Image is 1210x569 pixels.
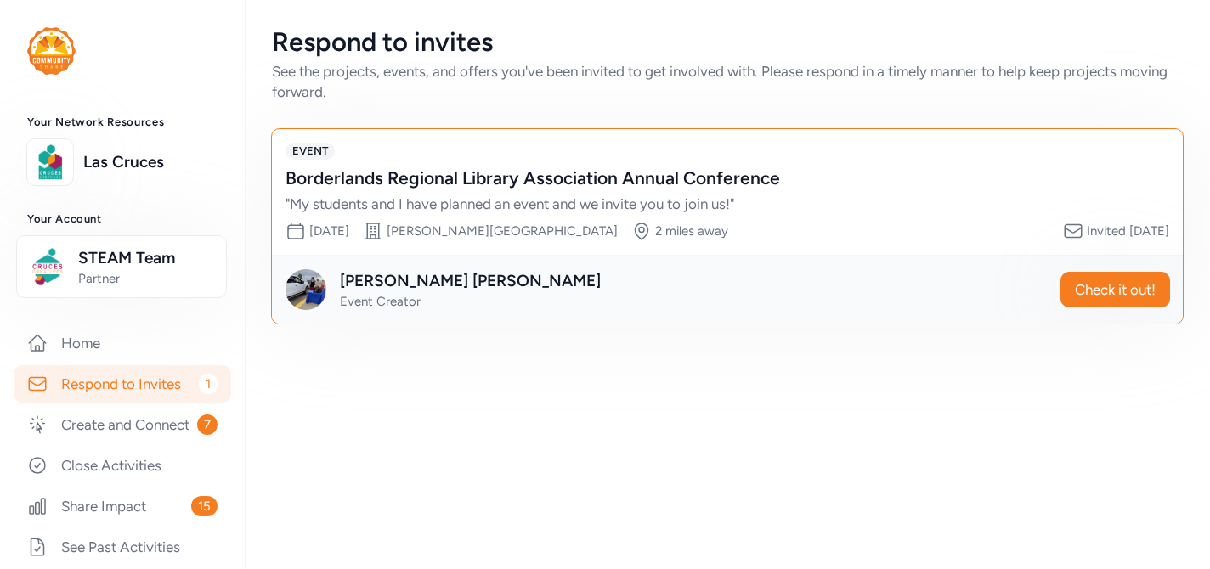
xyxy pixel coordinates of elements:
[31,144,69,181] img: logo
[14,406,231,443] a: Create and Connect7
[78,246,216,270] span: STEAM Team
[27,27,76,75] img: logo
[286,194,1135,214] div: " My students and I have planned an event and we invite you to join us! "
[14,487,231,525] a: Share Impact15
[1075,279,1156,300] span: Check it out!
[199,374,218,394] span: 1
[286,269,326,310] img: Avatar
[309,223,349,239] span: [DATE]
[16,235,227,298] button: STEAM TeamPartner
[286,166,1135,190] div: Borderlands Regional Library Association Annual Conference
[14,447,231,484] a: Close Activities
[14,528,231,566] a: See Past Activities
[272,61,1183,102] div: See the projects, events, and offers you've been invited to get involved with. Please respond in ...
[340,294,421,309] span: Event Creator
[14,324,231,362] a: Home
[272,27,1183,58] div: Respond to invites
[1087,223,1169,239] div: Invited [DATE]
[387,223,618,239] div: [PERSON_NAME][GEOGRAPHIC_DATA]
[191,496,218,516] span: 15
[1060,272,1170,307] button: Check it out!
[286,143,335,160] span: EVENT
[14,365,231,403] a: Respond to Invites1
[27,115,218,129] h3: Your Network Resources
[78,270,216,287] span: Partner
[83,150,218,174] a: Las Cruces
[655,223,728,239] div: 2 miles away
[27,212,218,226] h3: Your Account
[340,269,601,293] div: [PERSON_NAME] [PERSON_NAME]
[197,414,218,435] span: 7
